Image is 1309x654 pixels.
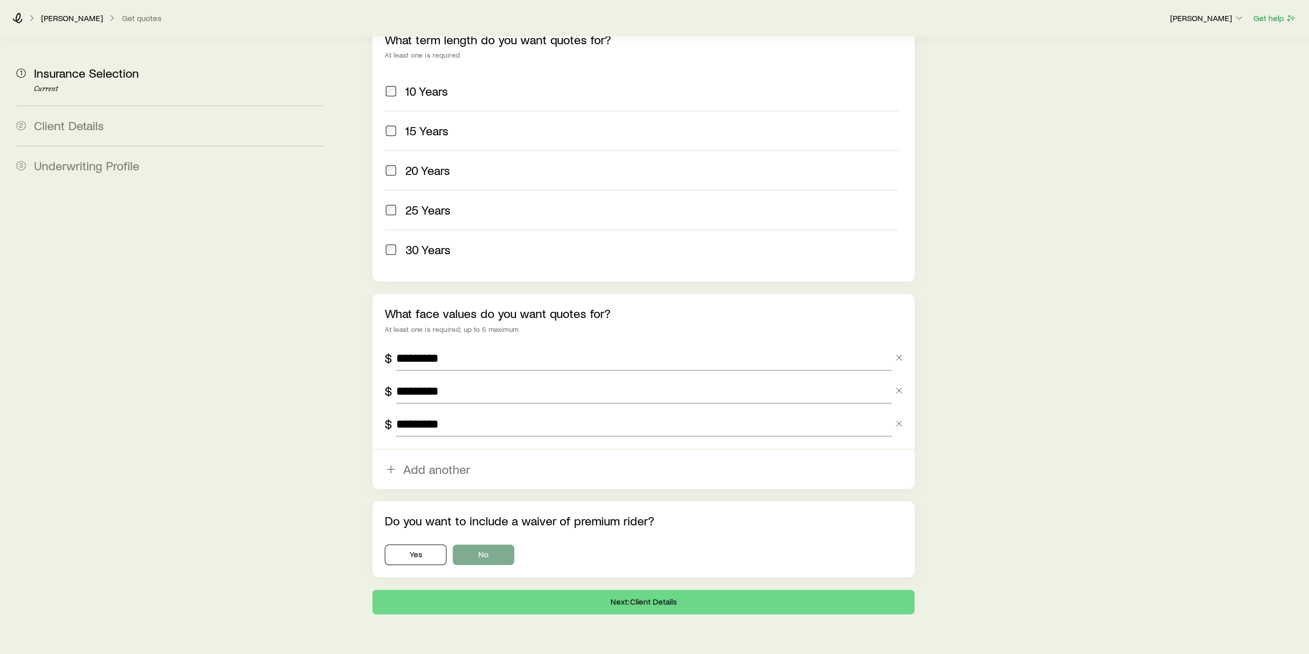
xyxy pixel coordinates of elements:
[41,13,103,23] p: [PERSON_NAME]
[405,242,451,257] span: 30 Years
[16,121,26,130] span: 2
[1253,12,1297,24] button: Get help
[385,384,392,398] div: $
[385,544,446,565] button: Yes
[372,450,914,489] button: Add another
[453,544,514,565] button: No
[386,205,396,215] input: 25 Years
[405,203,451,217] span: 25 Years
[34,158,139,173] span: Underwriting Profile
[1170,12,1245,25] button: [PERSON_NAME]
[385,51,902,59] div: At least one is required
[34,65,139,80] span: Insurance Selection
[385,32,902,47] p: What term length do you want quotes for?
[386,86,396,96] input: 10 Years
[16,161,26,170] span: 3
[386,165,396,175] input: 20 Years
[16,68,26,78] span: 1
[386,126,396,136] input: 15 Years
[405,84,448,98] span: 10 Years
[34,85,323,93] p: Current
[1170,13,1244,23] p: [PERSON_NAME]
[386,244,396,255] input: 30 Years
[405,163,450,178] span: 20 Years
[385,417,392,431] div: $
[385,351,392,365] div: $
[385,514,902,528] p: Do you want to include a waiver of premium rider?
[121,13,162,23] button: Get quotes
[34,118,104,133] span: Client Details
[385,325,902,333] div: At least one is required; up to 5 maximum
[405,123,449,138] span: 15 Years
[372,590,914,614] button: Next: Client Details
[385,306,611,321] label: What face values do you want quotes for?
